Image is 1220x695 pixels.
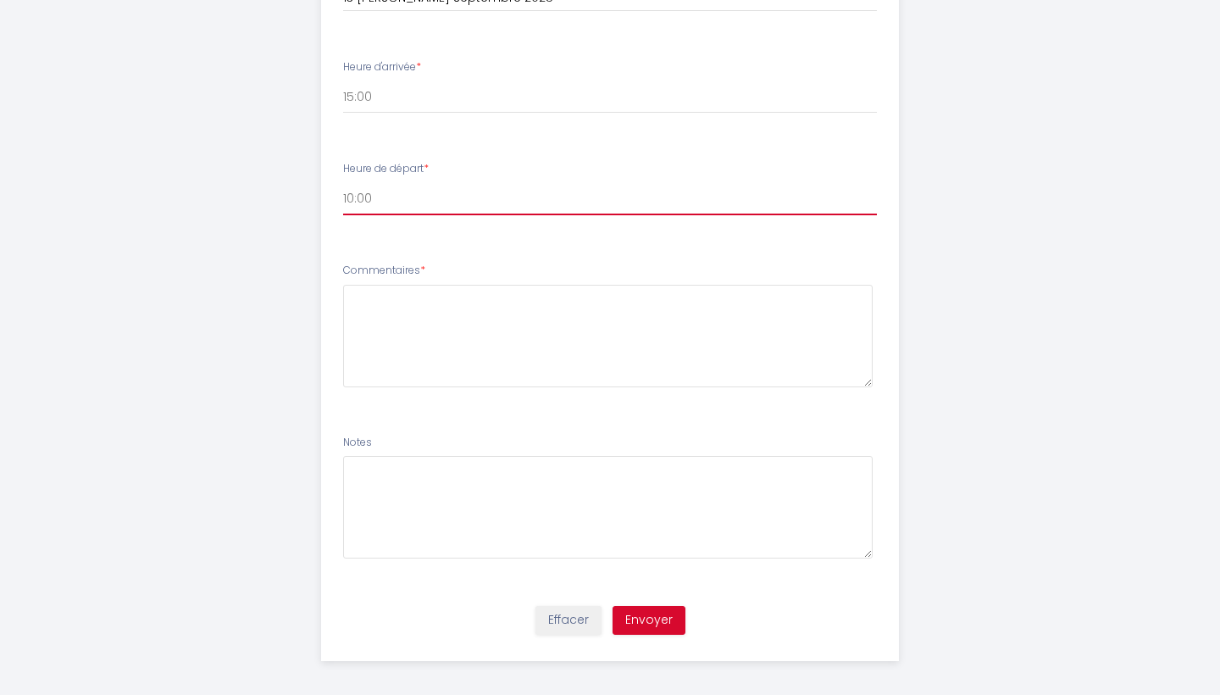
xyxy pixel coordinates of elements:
label: Heure d'arrivée [343,59,421,75]
label: Commentaires [343,263,425,279]
button: Effacer [535,606,602,635]
label: Heure de départ [343,161,429,177]
label: Notes [343,435,372,451]
button: Envoyer [613,606,685,635]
